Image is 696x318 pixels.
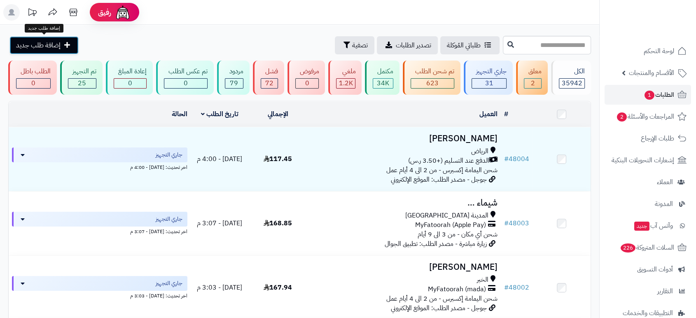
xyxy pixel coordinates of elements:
[485,78,493,88] span: 31
[504,218,529,228] a: #48003
[172,109,187,119] a: الحالة
[391,175,487,185] span: جوجل - مصدر الطلب: الموقع الإلكتروني
[411,79,454,88] div: 623
[472,79,506,88] div: 31
[605,172,691,192] a: العملاء
[605,281,691,301] a: التقارير
[531,78,535,88] span: 2
[405,211,488,220] span: المدينة [GEOGRAPHIC_DATA]
[504,283,509,292] span: #
[447,40,481,50] span: طلباتي المُوكلة
[265,78,273,88] span: 72
[264,154,292,164] span: 117.45
[549,61,593,95] a: الكل35942
[373,67,393,76] div: مكتمل
[261,67,278,76] div: فشل
[197,154,242,164] span: [DATE] - 4:00 م
[327,61,363,95] a: ملغي 1.2K
[621,243,635,253] span: 226
[377,36,438,54] a: تصدير الطلبات
[605,238,691,257] a: السلات المتروكة226
[128,78,132,88] span: 0
[440,36,500,54] a: طلباتي المُوكلة
[641,133,674,144] span: طلبات الإرجاع
[78,78,86,88] span: 25
[616,111,674,122] span: المراجعات والأسئلة
[352,40,368,50] span: تصفية
[184,78,188,88] span: 0
[197,218,242,228] span: [DATE] - 3:07 م
[637,264,673,275] span: أدوات التسويق
[411,67,454,76] div: تم شحن الطلب
[215,61,251,95] a: مردود 79
[154,61,215,95] a: تم عكس الطلب 0
[264,283,292,292] span: 167.94
[104,61,154,95] a: إعادة المبلغ 0
[504,109,508,119] a: #
[305,78,309,88] span: 0
[605,260,691,279] a: أدوات التسويق
[415,220,486,230] span: MyFatoorah (Apple Pay)
[514,61,549,95] a: معلق 2
[251,61,286,95] a: فشل 72
[363,61,401,95] a: مكتمل 34K
[156,151,182,159] span: جاري التجهيز
[31,78,35,88] span: 0
[559,67,585,76] div: الكل
[98,7,111,17] span: رفيق
[385,239,487,249] span: زيارة مباشرة - مصدر الطلب: تطبيق الجوال
[620,242,674,253] span: السلات المتروكة
[336,67,355,76] div: ملغي
[396,40,431,50] span: تصدير الطلبات
[7,61,58,95] a: الطلب باطل 0
[605,216,691,236] a: وآتس آبجديد
[335,36,374,54] button: تصفية
[634,222,649,231] span: جديد
[605,129,691,148] a: طلبات الإرجاع
[605,41,691,61] a: لوحة التحكم
[22,4,42,23] a: تحديثات المنصة
[114,4,131,21] img: ai-face.png
[408,156,489,166] span: الدفع عند التسليم (+3.50 ر.س)
[605,107,691,126] a: المراجعات والأسئلة2
[230,78,238,88] span: 79
[225,79,243,88] div: 79
[612,154,674,166] span: إشعارات التحويلات البنكية
[418,229,497,239] span: شحن أي مكان - من 3 الى 9 أيام
[261,79,278,88] div: 72
[339,78,353,88] span: 1.2K
[462,61,514,95] a: جاري التجهيز 31
[264,218,292,228] span: 168.85
[68,67,96,76] div: تم التجهيز
[268,109,288,119] a: الإجمالي
[12,162,187,171] div: اخر تحديث: [DATE] - 4:00 م
[617,112,627,122] span: 2
[605,150,691,170] a: إشعارات التحويلات البنكية
[562,78,582,88] span: 35942
[164,67,208,76] div: تم عكس الطلب
[16,40,61,50] span: إضافة طلب جديد
[310,134,497,143] h3: [PERSON_NAME]
[644,89,674,101] span: الطلبات
[16,79,50,88] div: 0
[114,67,147,76] div: إعادة المبلغ
[655,198,673,210] span: المدونة
[114,79,146,88] div: 0
[504,218,509,228] span: #
[644,45,674,57] span: لوحة التحكم
[657,285,673,297] span: التقارير
[629,67,674,79] span: الأقسام والمنتجات
[164,79,207,88] div: 0
[504,154,529,164] a: #48004
[633,220,673,231] span: وآتس آب
[310,198,497,208] h3: شيماء …
[401,61,462,95] a: تم شحن الطلب 623
[12,227,187,235] div: اخر تحديث: [DATE] - 3:07 م
[156,279,182,288] span: جاري التجهيز
[201,109,238,119] a: تاريخ الطلب
[16,67,51,76] div: الطلب باطل
[426,78,439,88] span: 623
[58,61,104,95] a: تم التجهيز 25
[471,147,488,156] span: الرياض
[373,79,393,88] div: 33952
